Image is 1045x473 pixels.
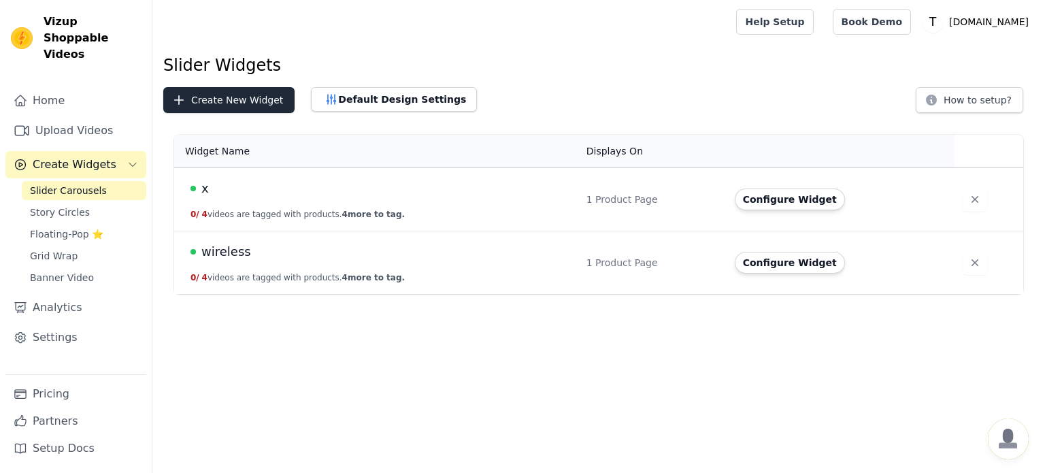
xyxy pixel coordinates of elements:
[5,151,146,178] button: Create Widgets
[735,252,845,274] button: Configure Widget
[963,187,987,212] button: Delete widget
[202,210,208,219] span: 4
[5,294,146,321] a: Analytics
[11,27,33,49] img: Vizup
[5,117,146,144] a: Upload Videos
[944,10,1034,34] p: [DOMAIN_NAME]
[342,210,405,219] span: 4 more to tag.
[922,10,1034,34] button: T [DOMAIN_NAME]
[916,87,1023,113] button: How to setup?
[586,256,718,270] div: 1 Product Page
[190,249,196,255] span: Live Published
[174,135,578,168] th: Widget Name
[929,15,937,29] text: T
[22,203,146,222] a: Story Circles
[201,179,209,198] span: x
[30,206,90,219] span: Story Circles
[44,14,141,63] span: Vizup Shoppable Videos
[30,184,107,197] span: Slider Carousels
[190,186,196,191] span: Live Published
[201,242,251,261] span: wireless
[916,97,1023,110] a: How to setup?
[190,210,199,219] span: 0 /
[202,273,208,282] span: 4
[22,181,146,200] a: Slider Carousels
[190,209,405,220] button: 0/ 4videos are tagged with products.4more to tag.
[5,380,146,408] a: Pricing
[963,250,987,275] button: Delete widget
[163,87,295,113] button: Create New Widget
[30,249,78,263] span: Grid Wrap
[5,87,146,114] a: Home
[833,9,911,35] a: Book Demo
[988,419,1029,459] div: Open chat
[586,193,718,206] div: 1 Product Page
[22,225,146,244] a: Floating-Pop ⭐
[311,87,477,112] button: Default Design Settings
[342,273,405,282] span: 4 more to tag.
[5,408,146,435] a: Partners
[22,246,146,265] a: Grid Wrap
[22,268,146,287] a: Banner Video
[190,272,405,283] button: 0/ 4videos are tagged with products.4more to tag.
[33,157,116,173] span: Create Widgets
[30,271,94,284] span: Banner Video
[736,9,813,35] a: Help Setup
[30,227,103,241] span: Floating-Pop ⭐
[190,273,199,282] span: 0 /
[5,324,146,351] a: Settings
[5,435,146,462] a: Setup Docs
[578,135,727,168] th: Displays On
[163,54,1034,76] h1: Slider Widgets
[735,189,845,210] button: Configure Widget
